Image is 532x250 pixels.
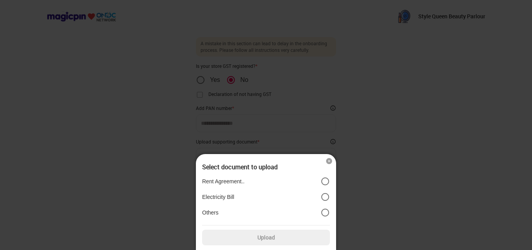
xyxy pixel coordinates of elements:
img: cross_icon.7ade555c.svg [325,157,333,165]
p: Rent Agreement.. [202,178,245,185]
div: Select document to upload [202,163,330,170]
p: Electricity Bill [202,193,234,200]
p: Others [202,209,218,216]
div: position [202,174,330,220]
